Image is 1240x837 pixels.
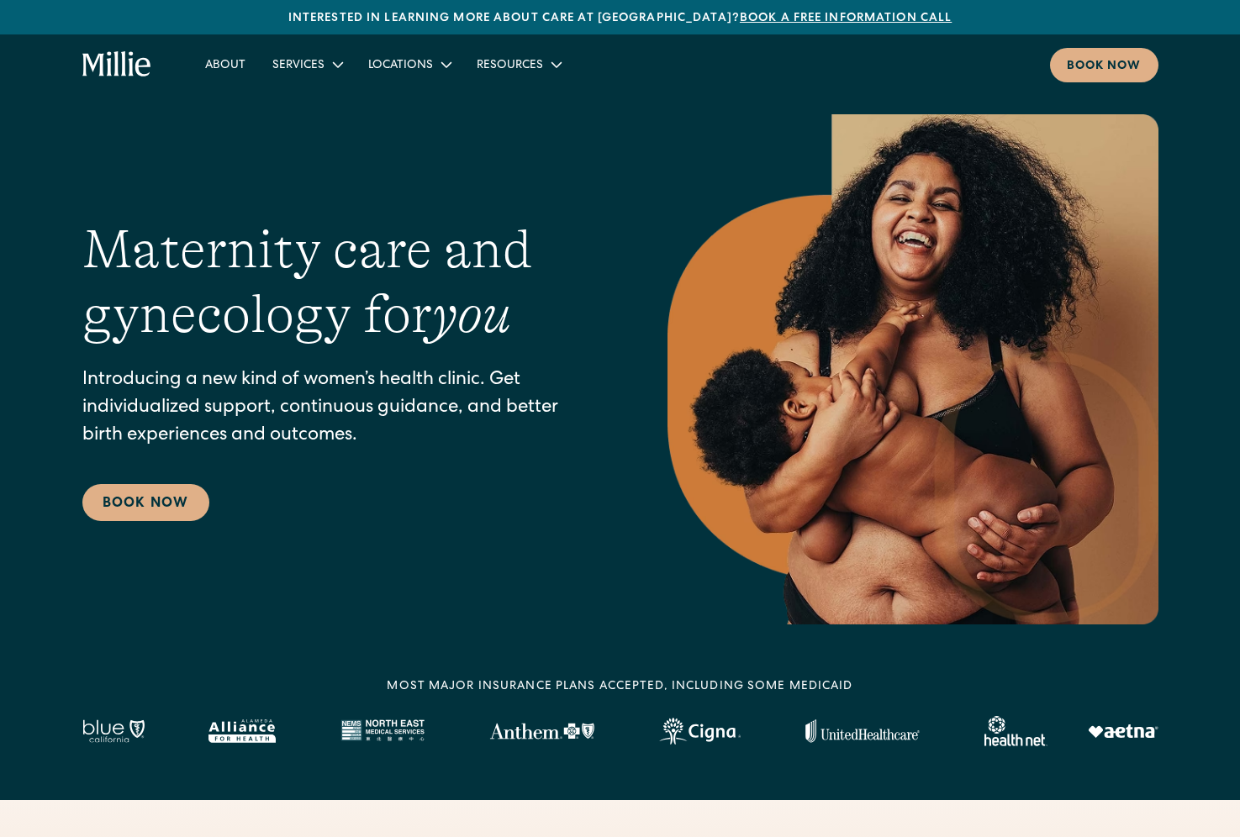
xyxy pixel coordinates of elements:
img: Cigna logo [659,718,741,745]
a: Book Now [82,484,209,521]
img: Alameda Alliance logo [208,719,275,743]
h1: Maternity care and gynecology for [82,218,600,347]
div: Resources [477,57,543,75]
a: Book a free information call [740,13,952,24]
div: Locations [355,50,463,78]
div: MOST MAJOR INSURANCE PLANS ACCEPTED, INCLUDING some MEDICAID [387,678,852,696]
p: Introducing a new kind of women’s health clinic. Get individualized support, continuous guidance,... [82,367,600,450]
em: you [432,284,511,345]
a: Book now [1050,48,1158,82]
div: Locations [368,57,433,75]
div: Services [259,50,355,78]
img: Healthnet logo [984,716,1047,746]
div: Book now [1067,58,1142,76]
div: Services [272,57,325,75]
img: Anthem Logo [489,723,594,740]
img: North East Medical Services logo [340,719,425,743]
img: Smiling mother with her baby in arms, celebrating body positivity and the nurturing bond of postp... [667,114,1158,624]
img: Blue California logo [82,719,145,743]
div: Resources [463,50,573,78]
img: United Healthcare logo [805,719,920,743]
img: Aetna logo [1088,724,1158,738]
a: About [192,50,259,78]
a: home [82,51,152,78]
